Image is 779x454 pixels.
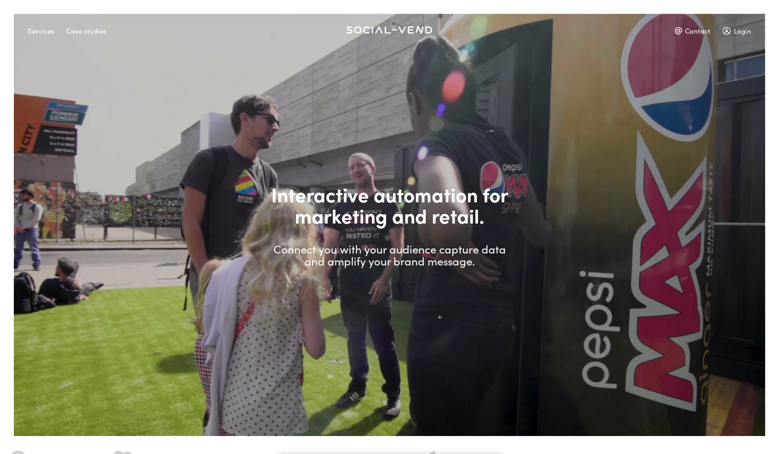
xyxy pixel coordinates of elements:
div: Services [28,23,54,39]
div: Contact [675,23,710,39]
a: Case studies [66,23,119,32]
p: Connect you with your audience capture data and amplify your brand message. [270,243,510,267]
h1: Interactive automation for marketing and retail. [270,184,510,226]
div: Case studies [66,23,107,39]
div: Login [722,23,751,39]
